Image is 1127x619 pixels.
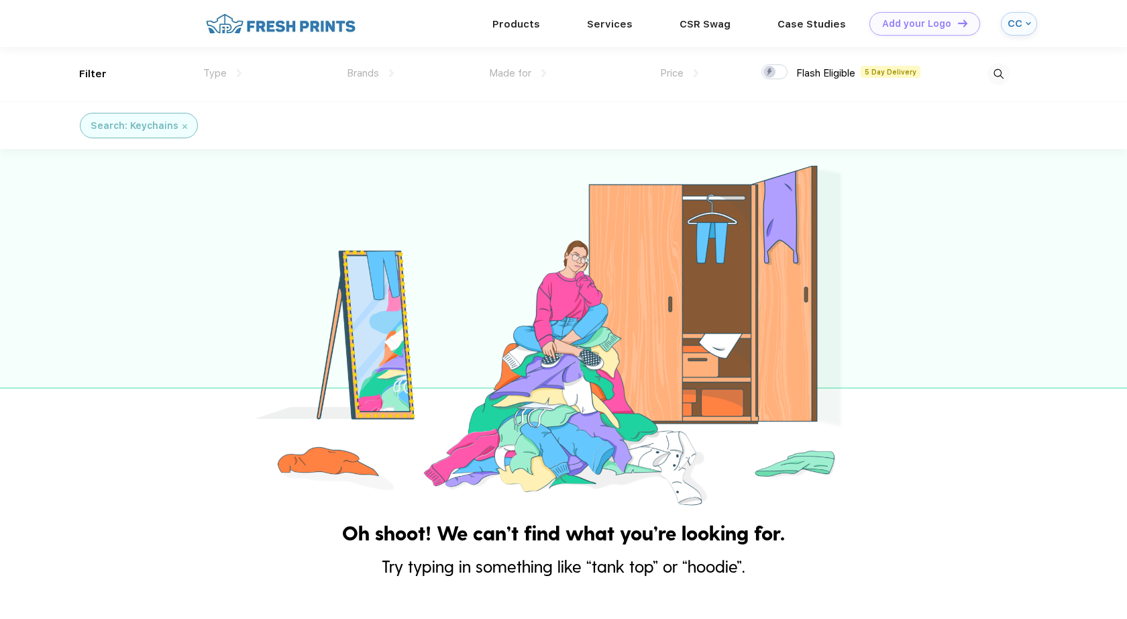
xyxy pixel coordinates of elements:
[237,69,241,77] img: dropdown.png
[182,124,187,129] img: filter_cancel.svg
[1008,18,1022,30] div: CC
[796,67,855,79] span: Flash Eligible
[987,63,1010,85] img: desktop_search.svg
[91,119,178,133] div: Search: Keychains
[347,67,379,79] span: Brands
[882,18,951,30] div: Add your Logo
[389,69,394,77] img: dropdown.png
[203,67,227,79] span: Type
[1026,21,1031,26] img: arrow_down_blue.svg
[202,12,360,36] img: fo%20logo%202.webp
[79,66,107,82] div: Filter
[660,67,684,79] span: Price
[492,18,540,30] a: Products
[694,69,698,77] img: dropdown.png
[958,19,967,27] img: DT
[489,67,531,79] span: Made for
[541,69,546,77] img: dropdown.png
